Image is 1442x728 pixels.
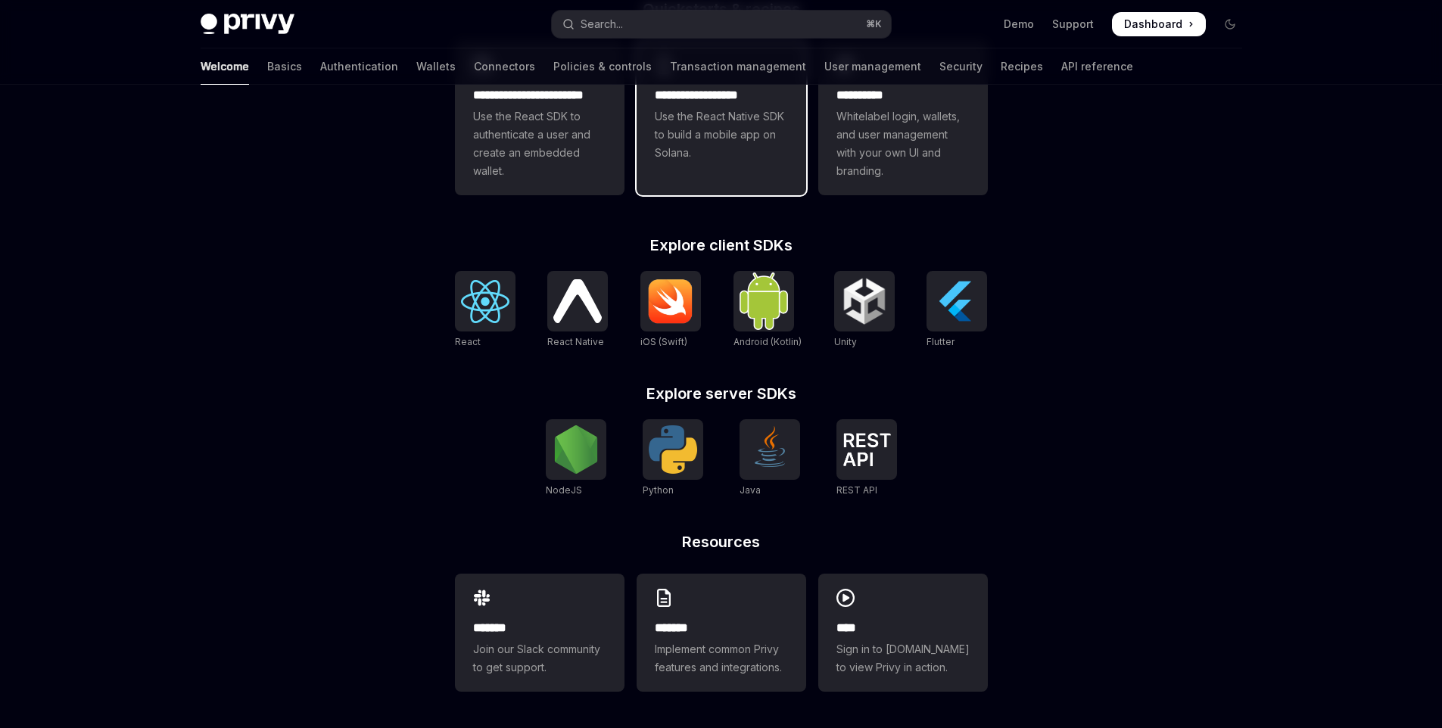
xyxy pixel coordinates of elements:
[649,425,697,474] img: Python
[553,279,602,322] img: React Native
[866,18,882,30] span: ⌘ K
[637,574,806,692] a: **** **Implement common Privy features and integrations.
[836,419,897,498] a: REST APIREST API
[818,41,988,195] a: **** *****Whitelabel login, wallets, and user management with your own UI and branding.
[1218,12,1242,36] button: Toggle dark mode
[546,484,582,496] span: NodeJS
[1052,17,1094,32] a: Support
[455,336,481,347] span: React
[740,419,800,498] a: JavaJava
[640,336,687,347] span: iOS (Swift)
[320,48,398,85] a: Authentication
[733,336,802,347] span: Android (Kotlin)
[473,640,606,677] span: Join our Slack community to get support.
[1001,48,1043,85] a: Recipes
[836,107,970,180] span: Whitelabel login, wallets, and user management with your own UI and branding.
[1124,17,1182,32] span: Dashboard
[1112,12,1206,36] a: Dashboard
[643,484,674,496] span: Python
[267,48,302,85] a: Basics
[455,534,988,549] h2: Resources
[455,271,515,350] a: ReactReact
[842,433,891,466] img: REST API
[818,574,988,692] a: ****Sign in to [DOMAIN_NAME] to view Privy in action.
[1061,48,1133,85] a: API reference
[637,41,806,195] a: **** **** **** ***Use the React Native SDK to build a mobile app on Solana.
[840,277,889,325] img: Unity
[455,574,624,692] a: **** **Join our Slack community to get support.
[733,271,802,350] a: Android (Kotlin)Android (Kotlin)
[746,425,794,474] img: Java
[933,277,981,325] img: Flutter
[740,272,788,329] img: Android (Kotlin)
[581,15,623,33] div: Search...
[416,48,456,85] a: Wallets
[834,336,857,347] span: Unity
[646,278,695,324] img: iOS (Swift)
[670,48,806,85] a: Transaction management
[547,271,608,350] a: React NativeReact Native
[201,14,294,35] img: dark logo
[640,271,701,350] a: iOS (Swift)iOS (Swift)
[552,425,600,474] img: NodeJS
[455,386,988,401] h2: Explore server SDKs
[643,419,703,498] a: PythonPython
[552,11,891,38] button: Open search
[834,271,895,350] a: UnityUnity
[655,107,788,162] span: Use the React Native SDK to build a mobile app on Solana.
[824,48,921,85] a: User management
[740,484,761,496] span: Java
[836,484,877,496] span: REST API
[461,280,509,323] img: React
[1004,17,1034,32] a: Demo
[927,271,987,350] a: FlutterFlutter
[473,107,606,180] span: Use the React SDK to authenticate a user and create an embedded wallet.
[474,48,535,85] a: Connectors
[455,238,988,253] h2: Explore client SDKs
[927,336,955,347] span: Flutter
[547,336,604,347] span: React Native
[939,48,983,85] a: Security
[201,48,249,85] a: Welcome
[836,640,970,677] span: Sign in to [DOMAIN_NAME] to view Privy in action.
[655,640,788,677] span: Implement common Privy features and integrations.
[546,419,606,498] a: NodeJSNodeJS
[553,48,652,85] a: Policies & controls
